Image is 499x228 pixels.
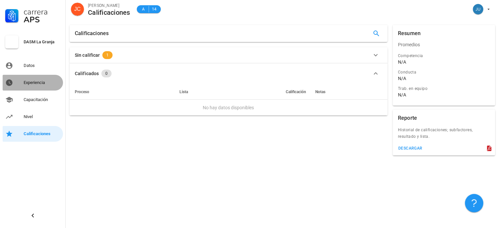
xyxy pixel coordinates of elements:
a: Datos [3,58,63,73]
div: N/A [398,75,406,81]
span: 1 [106,51,109,59]
a: Calificaciones [3,126,63,142]
span: Proceso [75,90,89,94]
div: Sin calificar [75,52,100,59]
div: Capacitación [24,97,60,102]
span: 14 [152,6,157,12]
div: Carrera [24,8,60,16]
div: Experiencia [24,80,60,85]
button: Sin calificar 1 [70,47,387,63]
button: descargar [395,144,425,153]
div: avatar [473,4,483,14]
div: Resumen [398,25,421,42]
div: Promedios [393,37,495,52]
th: Calificación [204,84,310,100]
div: Trab. en equipo [398,85,490,92]
div: descargar [398,146,423,151]
div: N/A [398,92,406,98]
div: Calificados [75,70,99,77]
span: Lista [179,90,188,94]
a: Nivel [3,109,63,125]
div: Calificaciones [88,9,130,16]
th: Lista [163,84,204,100]
div: Competencia [398,52,490,59]
button: Calificados 0 [70,63,387,84]
span: A [141,6,146,12]
div: APS [24,16,60,24]
div: Nivel [24,114,60,119]
a: Capacitación [3,92,63,108]
span: Calificación [286,90,306,94]
div: avatar [71,3,84,16]
span: JC [74,3,81,16]
div: [PERSON_NAME] [88,2,130,9]
div: Historial de calificaciones; subfactores, resultado y lista. [393,127,495,144]
a: Experiencia [3,75,63,91]
th: Notas [310,84,387,100]
div: Reporte [398,110,417,127]
span: Notas [315,90,325,94]
span: 0 [105,70,108,77]
td: No hay datos disponibles [70,100,387,115]
div: N/A [398,59,406,65]
div: Calificaciones [24,131,60,136]
div: Conducta [398,69,490,75]
div: Calificaciones [75,25,109,42]
div: DASM La Granja [24,39,60,45]
div: Datos [24,63,60,68]
th: Proceso [70,84,163,100]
